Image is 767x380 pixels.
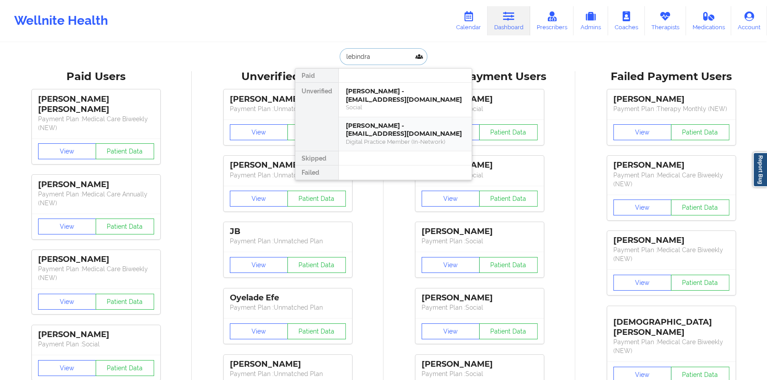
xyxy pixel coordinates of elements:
[38,115,154,132] p: Payment Plan : Medical Care Biweekly (NEW)
[613,104,729,113] p: Payment Plan : Therapy Monthly (NEW)
[230,257,288,273] button: View
[613,160,729,170] div: [PERSON_NAME]
[422,171,538,180] p: Payment Plan : Social
[38,330,154,340] div: [PERSON_NAME]
[295,151,338,165] div: Skipped
[96,360,154,376] button: Patient Data
[295,83,338,151] div: Unverified
[581,70,761,84] div: Failed Payment Users
[230,94,346,104] div: [PERSON_NAME]
[479,323,538,339] button: Patient Data
[38,294,97,310] button: View
[230,124,288,140] button: View
[422,293,538,303] div: [PERSON_NAME]
[422,226,538,237] div: [PERSON_NAME]
[422,160,538,170] div: [PERSON_NAME]
[686,6,732,35] a: Medications
[671,124,729,140] button: Patient Data
[38,190,154,207] p: Payment Plan : Medical Care Annually (NEW)
[6,70,186,84] div: Paid Users
[96,143,154,159] button: Patient Data
[671,275,729,291] button: Patient Data
[96,219,154,234] button: Patient Data
[422,369,538,378] p: Payment Plan : Social
[287,257,346,273] button: Patient Data
[613,200,672,215] button: View
[422,257,480,273] button: View
[422,323,480,339] button: View
[230,323,288,339] button: View
[449,6,488,35] a: Calendar
[422,94,538,104] div: [PERSON_NAME]
[422,359,538,369] div: [PERSON_NAME]
[230,293,346,303] div: Oyelade Efe
[479,257,538,273] button: Patient Data
[198,70,377,84] div: Unverified Users
[731,6,767,35] a: Account
[346,87,465,104] div: [PERSON_NAME] - [EMAIL_ADDRESS][DOMAIN_NAME]
[613,246,729,263] p: Payment Plan : Medical Care Biweekly (NEW)
[230,303,346,312] p: Payment Plan : Unmatched Plan
[287,191,346,207] button: Patient Data
[671,200,729,215] button: Patient Data
[38,180,154,190] div: [PERSON_NAME]
[479,124,538,140] button: Patient Data
[422,303,538,312] p: Payment Plan : Social
[287,124,346,140] button: Patient Data
[613,311,729,338] div: [DEMOGRAPHIC_DATA][PERSON_NAME]
[613,124,672,140] button: View
[230,226,346,237] div: JB
[530,6,574,35] a: Prescribers
[38,265,154,282] p: Payment Plan : Medical Care Biweekly (NEW)
[38,340,154,349] p: Payment Plan : Social
[230,359,346,369] div: [PERSON_NAME]
[613,338,729,355] p: Payment Plan : Medical Care Biweekly (NEW)
[753,152,767,187] a: Report Bug
[230,191,288,207] button: View
[346,138,465,146] div: Digital Practice Member (In-Network)
[573,6,608,35] a: Admins
[230,171,346,180] p: Payment Plan : Unmatched Plan
[390,70,569,84] div: Skipped Payment Users
[613,235,729,246] div: [PERSON_NAME]
[613,275,672,291] button: View
[295,165,338,180] div: Failed
[38,219,97,234] button: View
[613,94,729,104] div: [PERSON_NAME]
[422,191,480,207] button: View
[346,104,465,111] div: Social
[479,191,538,207] button: Patient Data
[488,6,530,35] a: Dashboard
[608,6,645,35] a: Coaches
[38,143,97,159] button: View
[346,122,465,138] div: [PERSON_NAME] - [EMAIL_ADDRESS][DOMAIN_NAME]
[38,254,154,265] div: [PERSON_NAME]
[38,94,154,115] div: [PERSON_NAME] [PERSON_NAME]
[230,104,346,113] p: Payment Plan : Unmatched Plan
[230,160,346,170] div: [PERSON_NAME]
[613,171,729,188] p: Payment Plan : Medical Care Biweekly (NEW)
[230,369,346,378] p: Payment Plan : Unmatched Plan
[287,323,346,339] button: Patient Data
[645,6,686,35] a: Therapists
[422,237,538,246] p: Payment Plan : Social
[422,104,538,113] p: Payment Plan : Social
[295,69,338,83] div: Paid
[96,294,154,310] button: Patient Data
[230,237,346,246] p: Payment Plan : Unmatched Plan
[38,360,97,376] button: View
